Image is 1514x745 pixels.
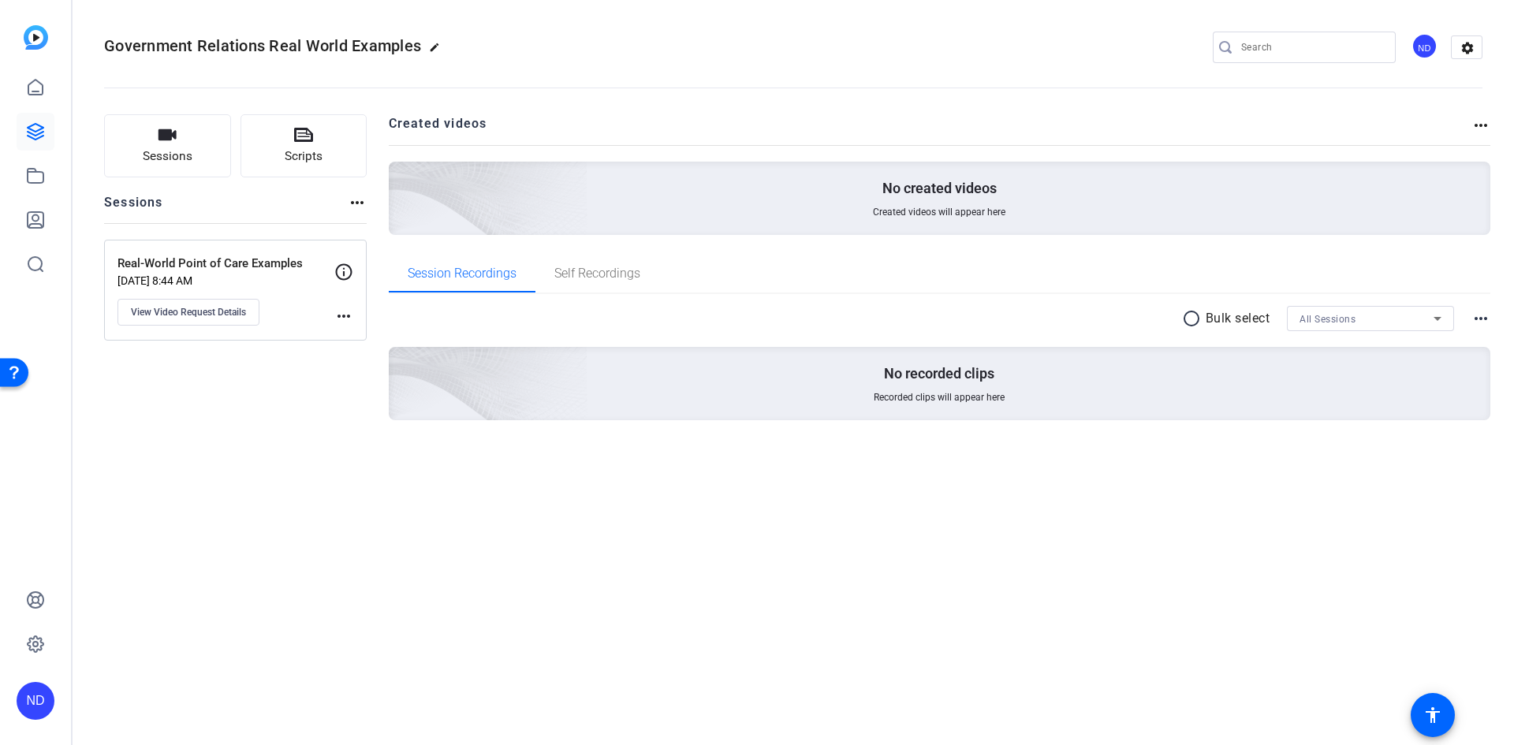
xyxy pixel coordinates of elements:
[143,147,192,166] span: Sessions
[1471,309,1490,328] mat-icon: more_horiz
[874,391,1005,404] span: Recorded clips will appear here
[389,114,1472,145] h2: Created videos
[241,114,367,177] button: Scripts
[24,25,48,50] img: blue-gradient.svg
[1452,36,1483,60] mat-icon: settings
[1206,309,1270,328] p: Bulk select
[285,147,323,166] span: Scripts
[1300,314,1356,325] span: All Sessions
[212,191,588,533] img: embarkstudio-empty-session.png
[334,307,353,326] mat-icon: more_horiz
[1471,116,1490,135] mat-icon: more_horiz
[212,6,588,348] img: Creted videos background
[884,364,994,383] p: No recorded clips
[554,267,640,280] span: Self Recordings
[1241,38,1383,57] input: Search
[104,193,163,223] h2: Sessions
[131,306,246,318] span: View Video Request Details
[104,114,231,177] button: Sessions
[1182,309,1206,328] mat-icon: radio_button_unchecked
[104,36,421,55] span: Government Relations Real World Examples
[873,206,1005,218] span: Created videos will appear here
[117,255,334,273] p: Real-World Point of Care Examples
[1411,33,1438,59] div: ND
[1423,706,1442,725] mat-icon: accessibility
[429,42,448,61] mat-icon: edit
[17,682,54,720] div: ND
[117,274,334,287] p: [DATE] 8:44 AM
[882,179,997,198] p: No created videos
[348,193,367,212] mat-icon: more_horiz
[408,267,516,280] span: Session Recordings
[117,299,259,326] button: View Video Request Details
[1411,33,1439,61] ngx-avatar: Nicole Divinagracia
